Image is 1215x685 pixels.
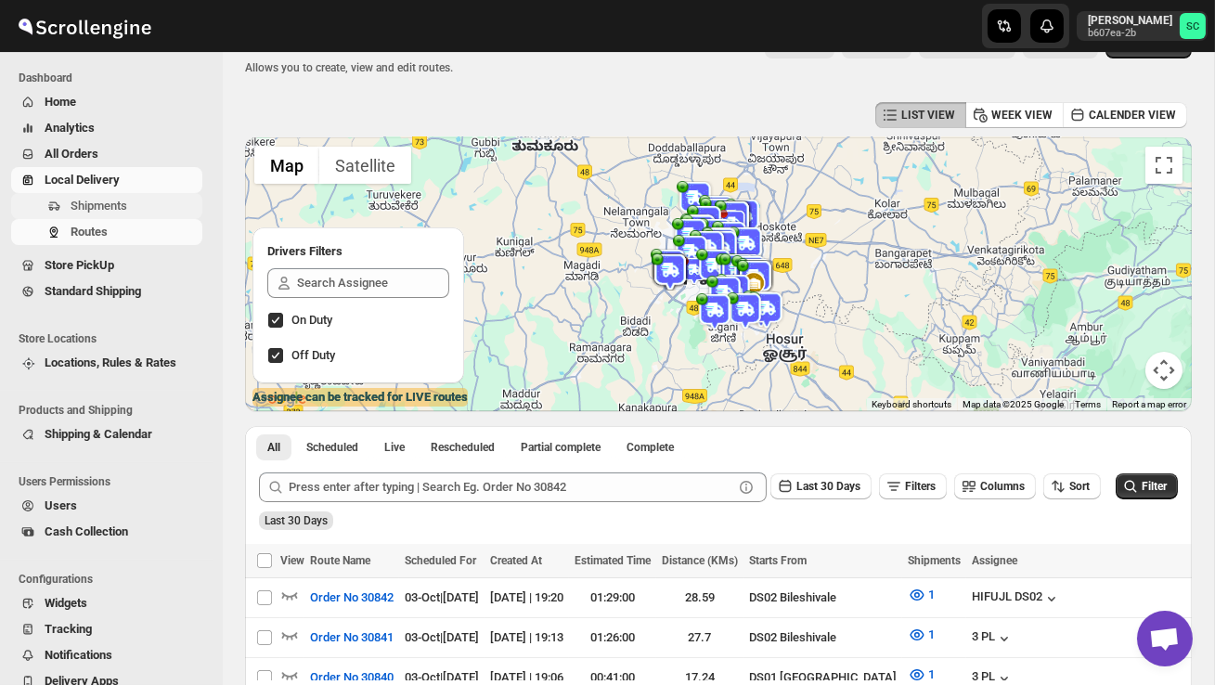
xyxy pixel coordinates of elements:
[267,242,449,261] h2: Drivers Filters
[662,628,738,647] div: 27.7
[872,398,951,411] button: Keyboard shortcuts
[250,387,311,411] a: Open this area in Google Maps (opens a new window)
[796,480,860,493] span: Last 30 Days
[254,147,319,184] button: Show street map
[963,399,1064,409] span: Map data ©2025 Google
[384,440,405,455] span: Live
[11,519,202,545] button: Cash Collection
[45,648,112,662] span: Notifications
[1063,102,1187,128] button: CALENDER VIEW
[45,95,76,109] span: Home
[928,588,935,601] span: 1
[490,588,563,607] div: [DATE] | 19:20
[521,440,601,455] span: Partial complete
[1088,28,1172,39] p: b607ea-2b
[908,554,961,567] span: Shipments
[11,219,202,245] button: Routes
[306,440,358,455] span: Scheduled
[1180,13,1206,39] span: Sanjay chetri
[405,670,479,684] span: 03-Oct | [DATE]
[749,554,807,567] span: Starts From
[1043,473,1101,499] button: Sort
[901,108,955,123] span: LIST VIEW
[1089,108,1176,123] span: CALENDER VIEW
[875,102,966,128] button: LIST VIEW
[905,480,936,493] span: Filters
[19,403,210,418] span: Products and Shipping
[45,258,114,272] span: Store PickUp
[627,440,674,455] span: Complete
[297,268,449,298] input: Search Assignee
[897,580,946,610] button: 1
[662,554,738,567] span: Distance (KMs)
[879,473,947,499] button: Filters
[405,630,479,644] span: 03-Oct | [DATE]
[19,331,210,346] span: Store Locations
[575,628,651,647] div: 01:26:00
[972,554,1017,567] span: Assignee
[662,588,738,607] div: 28.59
[299,583,405,613] button: Order No 30842
[250,387,311,411] img: Google
[265,514,328,527] span: Last 30 Days
[972,629,1014,648] div: 3 PL
[575,588,651,607] div: 01:29:00
[490,554,542,567] span: Created At
[897,620,946,650] button: 1
[291,313,332,327] span: On Duty
[299,623,405,653] button: Order No 30841
[310,588,394,607] span: Order No 30842
[11,493,202,519] button: Users
[310,628,394,647] span: Order No 30841
[1145,352,1183,389] button: Map camera controls
[11,616,202,642] button: Tracking
[490,628,563,647] div: [DATE] | 19:13
[11,115,202,141] button: Analytics
[289,472,733,502] input: Press enter after typing | Search Eg. Order No 30842
[252,388,468,407] label: Assignee can be tracked for LIVE routes
[45,121,95,135] span: Analytics
[19,572,210,587] span: Configurations
[954,473,1036,499] button: Columns
[431,440,495,455] span: Rescheduled
[1116,473,1178,499] button: Filter
[405,590,479,604] span: 03-Oct | [DATE]
[291,348,335,362] span: Off Duty
[15,3,154,49] img: ScrollEngine
[405,554,476,567] span: Scheduled For
[11,642,202,668] button: Notifications
[1069,480,1090,493] span: Sort
[11,141,202,167] button: All Orders
[1145,147,1183,184] button: Toggle fullscreen view
[45,147,98,161] span: All Orders
[45,284,141,298] span: Standard Shipping
[45,427,152,441] span: Shipping & Calendar
[1142,480,1167,493] span: Filter
[980,480,1025,493] span: Columns
[972,589,1061,608] button: HIFUJL DS02
[45,524,128,538] span: Cash Collection
[310,554,370,567] span: Route Name
[11,590,202,616] button: Widgets
[256,434,291,460] button: All routes
[45,622,92,636] span: Tracking
[1075,399,1101,409] a: Terms (opens in new tab)
[45,355,176,369] span: Locations, Rules & Rates
[770,473,872,499] button: Last 30 Days
[11,193,202,219] button: Shipments
[1112,399,1186,409] a: Report a map error
[1088,13,1172,28] p: [PERSON_NAME]
[1077,11,1208,41] button: User menu
[965,102,1064,128] button: WEEK VIEW
[928,627,935,641] span: 1
[11,89,202,115] button: Home
[45,498,77,512] span: Users
[1137,611,1193,666] div: Open chat
[280,554,304,567] span: View
[749,628,897,647] div: DS02 Bileshivale
[749,588,897,607] div: DS02 Bileshivale
[267,440,280,455] span: All
[11,350,202,376] button: Locations, Rules & Rates
[45,596,87,610] span: Widgets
